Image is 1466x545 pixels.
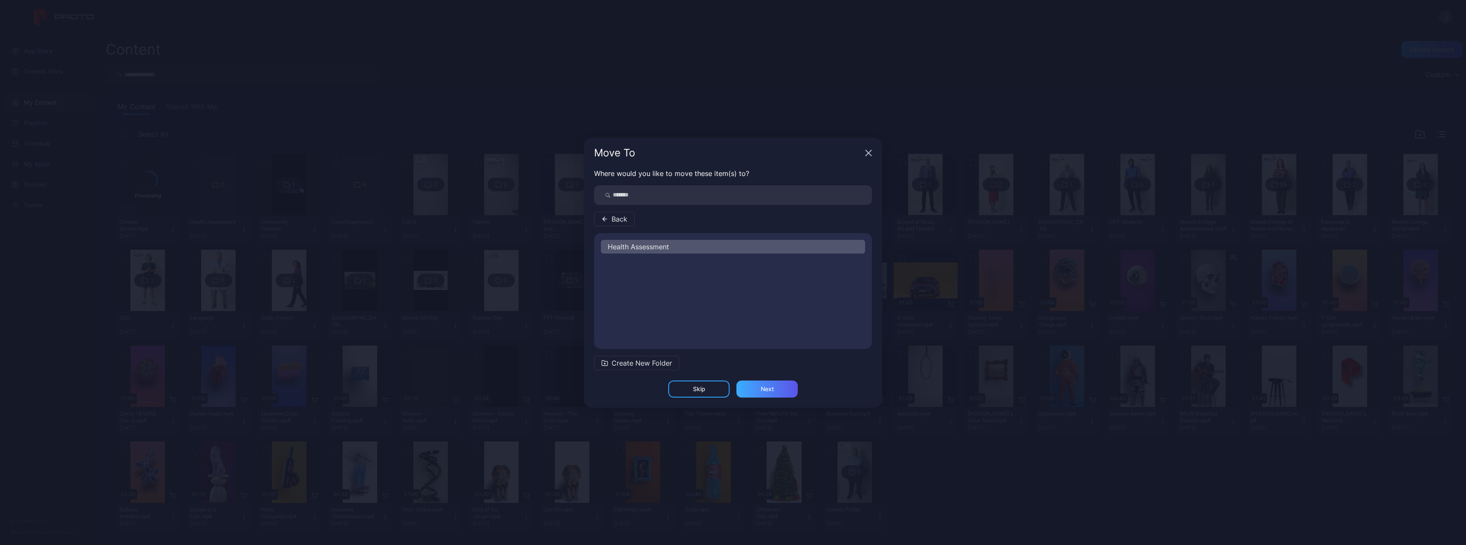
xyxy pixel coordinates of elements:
button: Create New Folder [594,356,679,370]
div: Next [761,386,774,392]
button: Back [594,212,635,226]
div: Skip [693,386,705,392]
span: Health Assessment [608,242,669,252]
div: Move To [594,148,862,158]
span: Back [612,214,627,224]
p: Where would you like to move these item(s) to? [594,168,872,179]
button: Next [736,381,798,398]
span: Create New Folder [612,358,672,368]
button: Skip [668,381,730,398]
